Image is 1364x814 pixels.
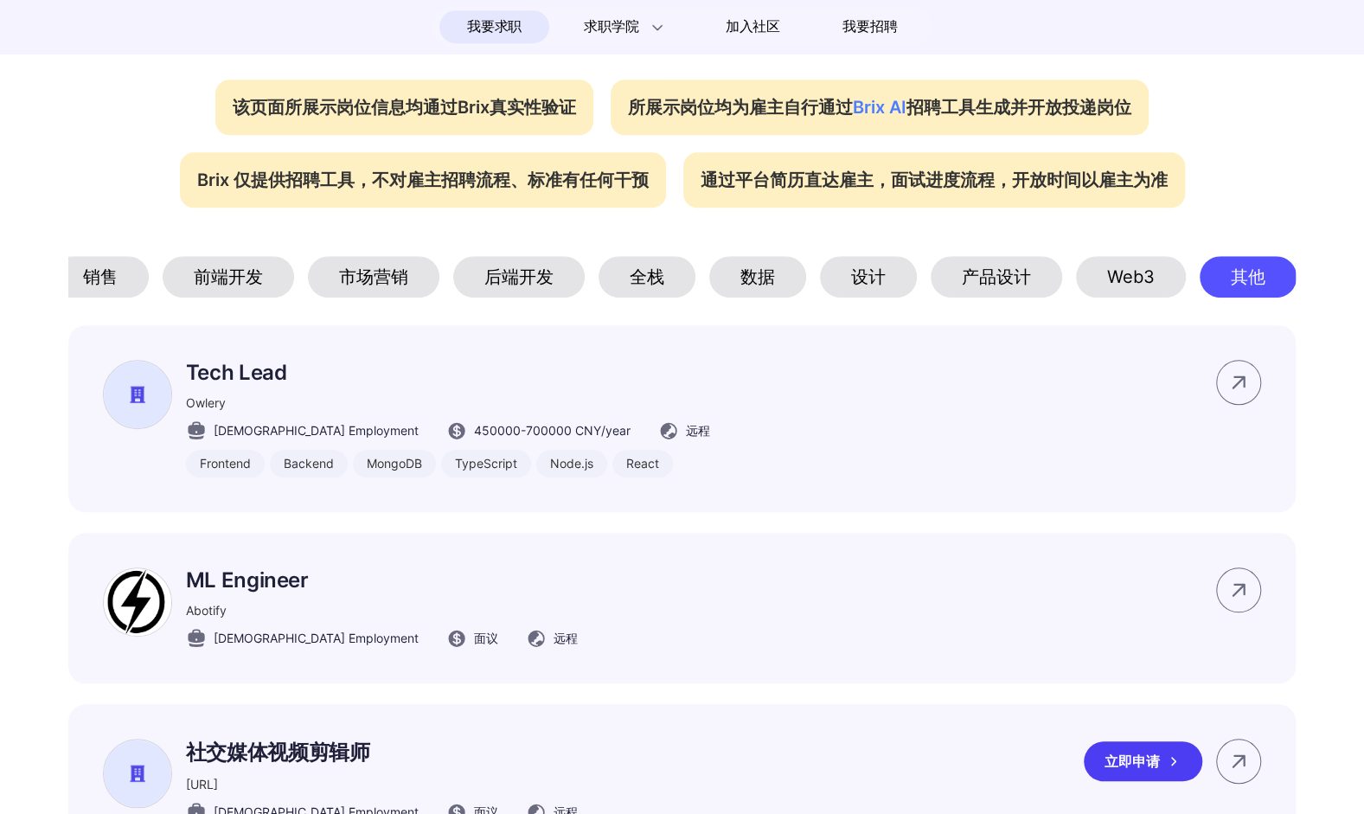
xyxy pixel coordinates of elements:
span: [URL] [186,777,218,792]
span: 450000 - 700000 CNY /year [474,421,631,439]
div: 立即申请 [1084,741,1202,781]
div: React [612,450,673,478]
div: 数据 [709,256,806,298]
div: TypeScript [441,450,531,478]
span: [DEMOGRAPHIC_DATA] Employment [214,629,419,647]
div: Web3 [1076,256,1186,298]
div: 设计 [820,256,917,298]
span: [DEMOGRAPHIC_DATA] Employment [214,421,419,439]
span: 我要求职 [467,13,522,41]
div: 通过平台简历直达雇主，面试进度流程，开放时间以雇主为准 [683,152,1185,208]
div: Brix 仅提供招聘工具，不对雇主招聘流程、标准有任何干预 [180,152,666,208]
div: 产品设计 [931,256,1062,298]
span: Owlery [186,395,226,410]
span: 求职学院 [584,16,638,37]
span: Abotify [186,603,227,618]
div: 市场营销 [308,256,439,298]
div: MongoDB [353,450,436,478]
div: 后端开发 [453,256,585,298]
div: Node.js [536,450,607,478]
div: 全栈 [599,256,695,298]
div: Frontend [186,450,265,478]
span: 加入社区 [726,13,780,41]
p: Tech Lead [186,360,710,385]
span: 我要招聘 [842,16,897,37]
div: 该页面所展示岗位信息均通过Brix真实性验证 [215,80,593,135]
p: 社交媒体视频剪辑师 [186,739,578,766]
div: 其他 [1200,256,1297,298]
div: 所展示岗位均为雇主自行通过 招聘工具生成并开放投递岗位 [611,80,1149,135]
a: 立即申请 [1084,741,1216,781]
div: Backend [270,450,348,478]
div: 销售 [52,256,149,298]
span: 远程 [554,629,578,647]
span: Brix AI [853,97,906,118]
span: 面议 [474,629,498,647]
span: 远程 [686,421,710,439]
div: 前端开发 [163,256,294,298]
p: ML Engineer [186,567,578,593]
